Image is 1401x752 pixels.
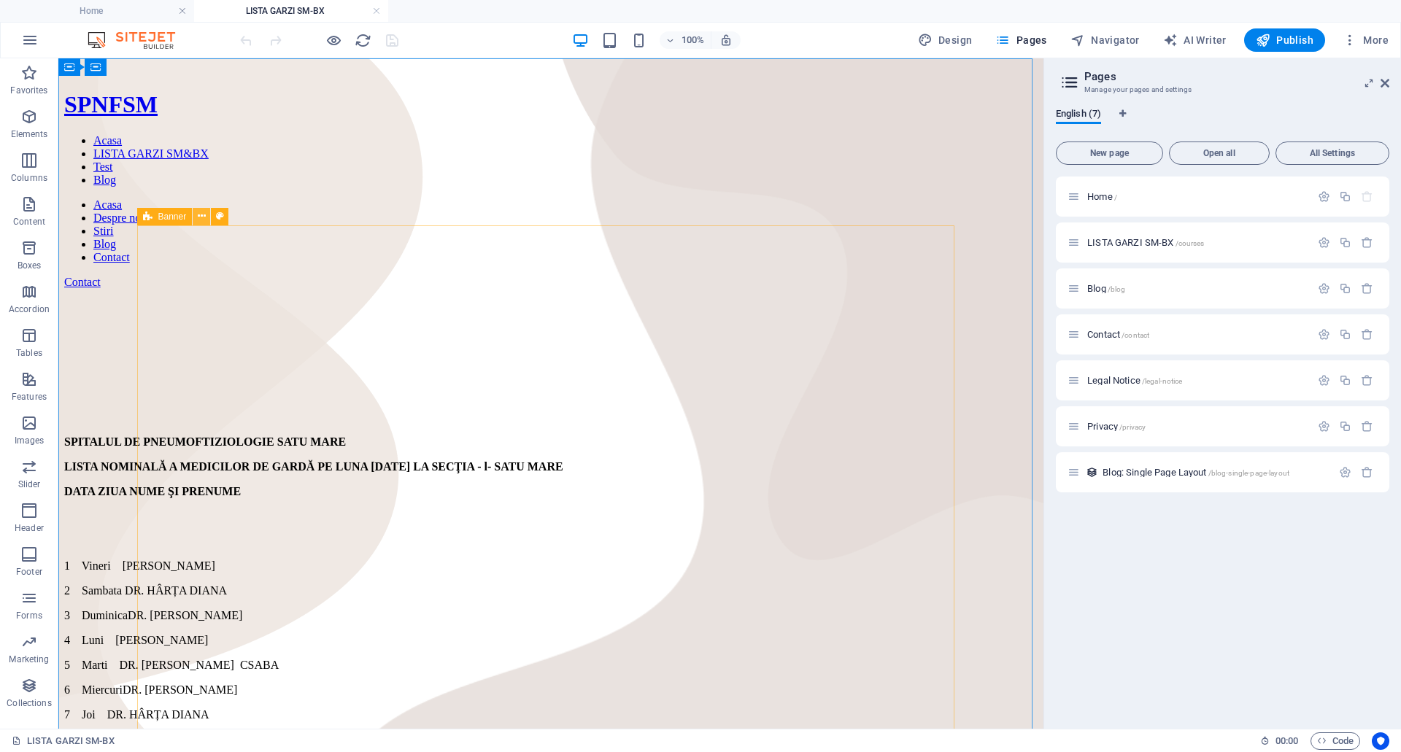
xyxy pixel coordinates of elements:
div: Remove [1361,466,1373,478]
div: Remove [1361,236,1373,249]
p: Favorites [10,85,47,96]
span: Design [918,33,973,47]
button: 100% [660,31,711,49]
div: Settings [1318,236,1330,249]
p: Footer [16,566,42,578]
h2: Pages [1084,70,1389,83]
span: English (7) [1056,105,1101,125]
button: All Settings [1275,142,1389,165]
div: Duplicate [1339,190,1351,203]
span: All Settings [1282,149,1383,158]
button: reload [354,31,371,49]
span: AI Writer [1163,33,1227,47]
p: Header [15,522,44,534]
h3: Manage your pages and settings [1084,83,1360,96]
span: /blog [1108,285,1126,293]
div: This layout is used as a template for all items (e.g. a blog post) of this collection. The conten... [1086,466,1098,478]
i: On resize automatically adjust zoom level to fit chosen device. [719,34,733,47]
span: New page [1062,149,1157,158]
span: 00 00 [1275,732,1298,750]
div: Privacy/privacy [1083,422,1311,431]
button: More [1337,28,1394,52]
span: Click to open page [1087,191,1117,202]
div: Blog: Single Page Layout/blog-single-page-layout [1098,468,1332,477]
span: / [1114,193,1117,201]
div: Settings [1318,420,1330,433]
p: Slider [18,478,41,490]
div: Settings [1318,374,1330,387]
button: Publish [1244,28,1325,52]
div: Remove [1361,282,1373,295]
p: Content [13,216,45,228]
div: Duplicate [1339,328,1351,341]
span: Click to open page [1087,237,1205,248]
i: Reload page [355,32,371,49]
div: LISTA GARZI SM-BX/courses [1083,238,1311,247]
button: Pages [989,28,1052,52]
div: Settings [1318,328,1330,341]
div: Settings [1339,466,1351,478]
span: Click to open page [1087,283,1125,294]
button: Click here to leave preview mode and continue editing [325,31,342,49]
div: Duplicate [1339,236,1351,249]
p: Accordion [9,303,50,315]
p: Marketing [9,654,49,665]
span: /contact [1122,331,1149,339]
span: Click to open page [1103,467,1289,478]
div: Home/ [1083,192,1311,201]
span: Banner [158,212,187,221]
button: AI Writer [1157,28,1232,52]
span: Click to open page [1087,375,1182,386]
span: /privacy [1119,423,1146,431]
div: Remove [1361,420,1373,433]
span: : [1286,735,1288,746]
span: /courses [1176,239,1205,247]
p: Features [12,391,47,403]
span: /legal-notice [1142,377,1183,385]
span: Code [1317,732,1354,750]
div: Language Tabs [1056,108,1389,136]
p: Forms [16,610,42,621]
p: Elements [11,128,48,140]
span: /blog-single-page-layout [1208,469,1289,477]
p: Images [15,435,45,446]
p: Tables [16,347,42,359]
p: Collections [7,697,51,709]
h4: LISTA GARZI SM-BX [194,3,388,19]
div: Settings [1318,190,1330,203]
div: Remove [1361,328,1373,341]
span: Pages [995,33,1046,47]
span: Open all [1176,149,1263,158]
div: Duplicate [1339,282,1351,295]
p: Boxes [18,260,42,271]
h6: 100% [682,31,705,49]
button: Code [1311,732,1360,750]
button: New page [1056,142,1163,165]
div: Legal Notice/legal-notice [1083,376,1311,385]
div: Contact/contact [1083,330,1311,339]
div: Blog/blog [1083,284,1311,293]
div: Remove [1361,374,1373,387]
span: Click to open page [1087,329,1149,340]
div: Duplicate [1339,420,1351,433]
span: Publish [1256,33,1313,47]
a: Click to cancel selection. Double-click to open Pages [12,732,115,750]
button: Usercentrics [1372,732,1389,750]
div: Settings [1318,282,1330,295]
button: Design [912,28,979,52]
div: Duplicate [1339,374,1351,387]
img: Editor Logo [84,31,193,49]
span: Navigator [1070,33,1140,47]
span: Click to open page [1087,421,1146,432]
div: The startpage cannot be deleted [1361,190,1373,203]
p: Columns [11,172,47,184]
div: Design (Ctrl+Alt+Y) [912,28,979,52]
button: Open all [1169,142,1270,165]
button: Navigator [1065,28,1146,52]
h6: Session time [1260,732,1299,750]
span: More [1343,33,1389,47]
